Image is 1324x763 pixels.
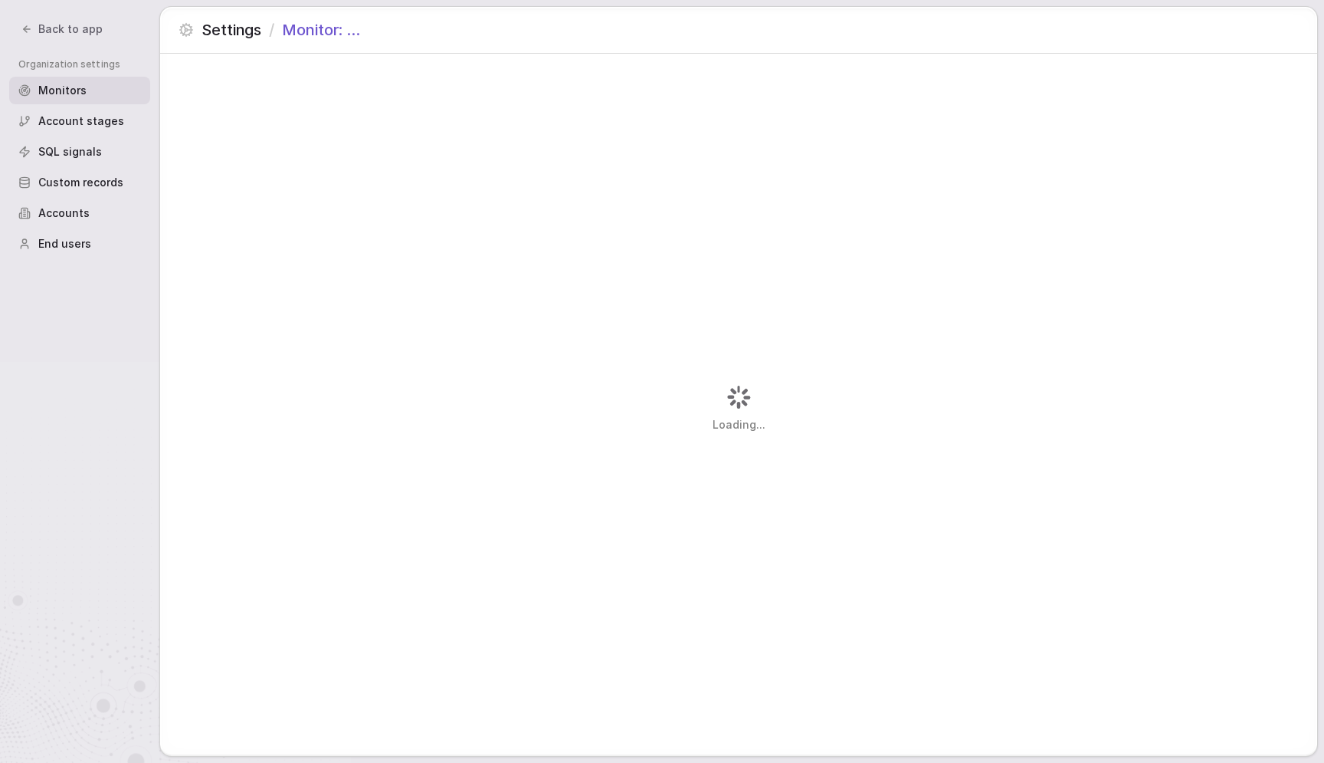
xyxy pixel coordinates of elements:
[9,107,150,135] a: Account stages
[9,77,150,104] a: Monitors
[38,83,87,98] span: Monitors
[12,18,112,40] button: Back to app
[9,169,150,196] a: Custom records
[9,138,150,166] a: SQL signals
[282,19,360,41] span: Monitor: ...
[38,175,123,190] span: Custom records
[38,236,91,252] span: End users
[202,19,261,41] span: Settings
[38,144,102,160] span: SQL signals
[9,230,150,258] a: End users
[38,113,124,129] span: Account stages
[269,19,274,41] span: /
[713,417,765,432] span: Loading...
[38,206,90,221] span: Accounts
[18,58,150,71] span: Organization settings
[38,21,103,37] span: Back to app
[9,199,150,227] a: Accounts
